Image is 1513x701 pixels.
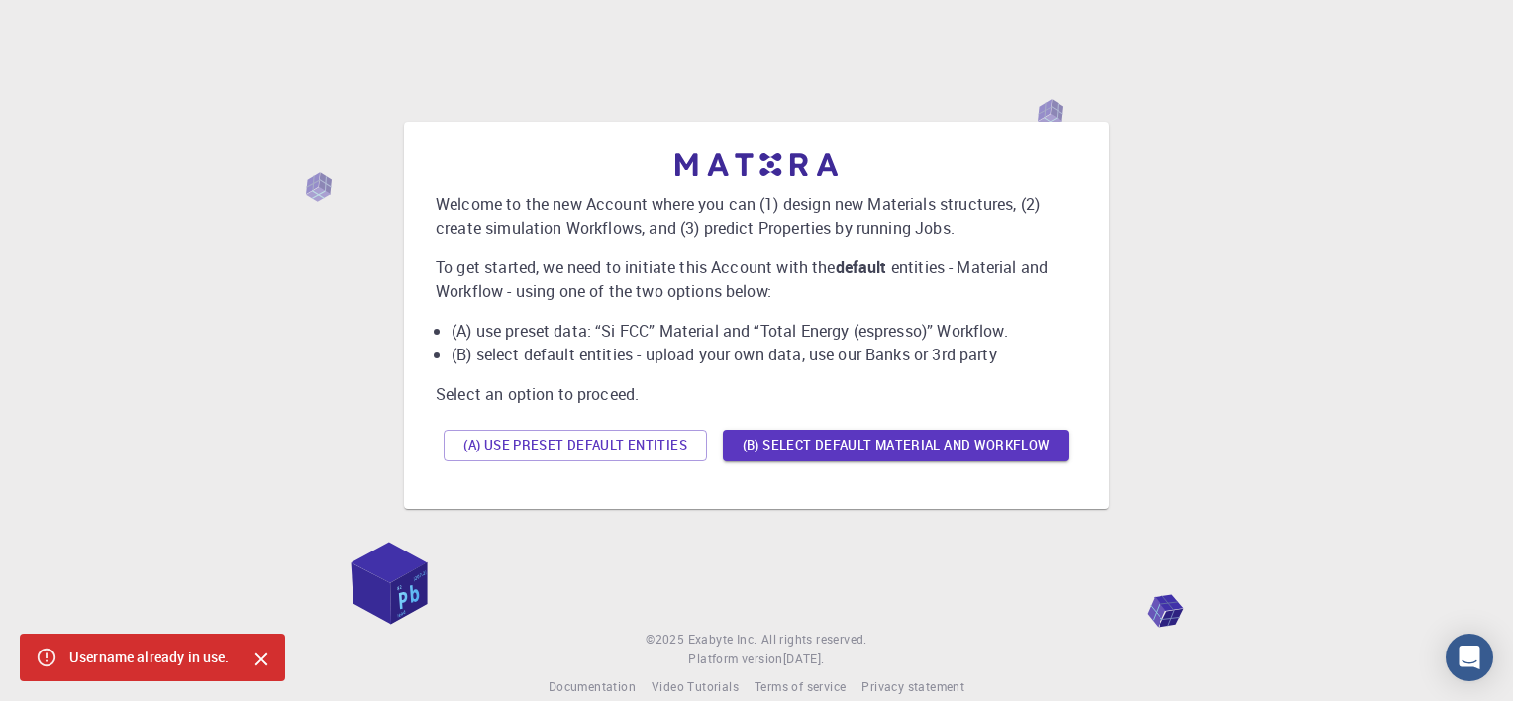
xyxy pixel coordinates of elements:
p: To get started, we need to initiate this Account with the entities - Material and Workflow - usin... [436,255,1077,303]
a: Privacy statement [861,677,964,697]
span: Video Tutorials [652,678,739,694]
div: Username already in use. [69,640,230,675]
span: Terms of service [755,678,846,694]
span: All rights reserved. [761,630,867,650]
a: Exabyte Inc. [688,630,757,650]
li: (B) select default entities - upload your own data, use our Banks or 3rd party [452,343,1077,366]
span: Exabyte Inc. [688,631,757,647]
span: Documentation [549,678,636,694]
a: [DATE]. [783,650,825,669]
button: (A) Use preset default entities [444,430,707,461]
p: Select an option to proceed. [436,382,1077,406]
a: Terms of service [755,677,846,697]
a: Documentation [549,677,636,697]
span: Privacy statement [861,678,964,694]
p: Welcome to the new Account where you can (1) design new Materials structures, (2) create simulati... [436,192,1077,240]
button: Close [246,644,277,675]
b: default [836,256,887,278]
a: Video Tutorials [652,677,739,697]
span: [DATE] . [783,651,825,666]
span: Platform version [688,650,782,669]
div: Open Intercom Messenger [1446,634,1493,681]
button: (B) Select default material and workflow [723,430,1069,461]
span: © 2025 [646,630,687,650]
li: (A) use preset data: “Si FCC” Material and “Total Energy (espresso)” Workflow. [452,319,1077,343]
img: logo [675,153,838,176]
